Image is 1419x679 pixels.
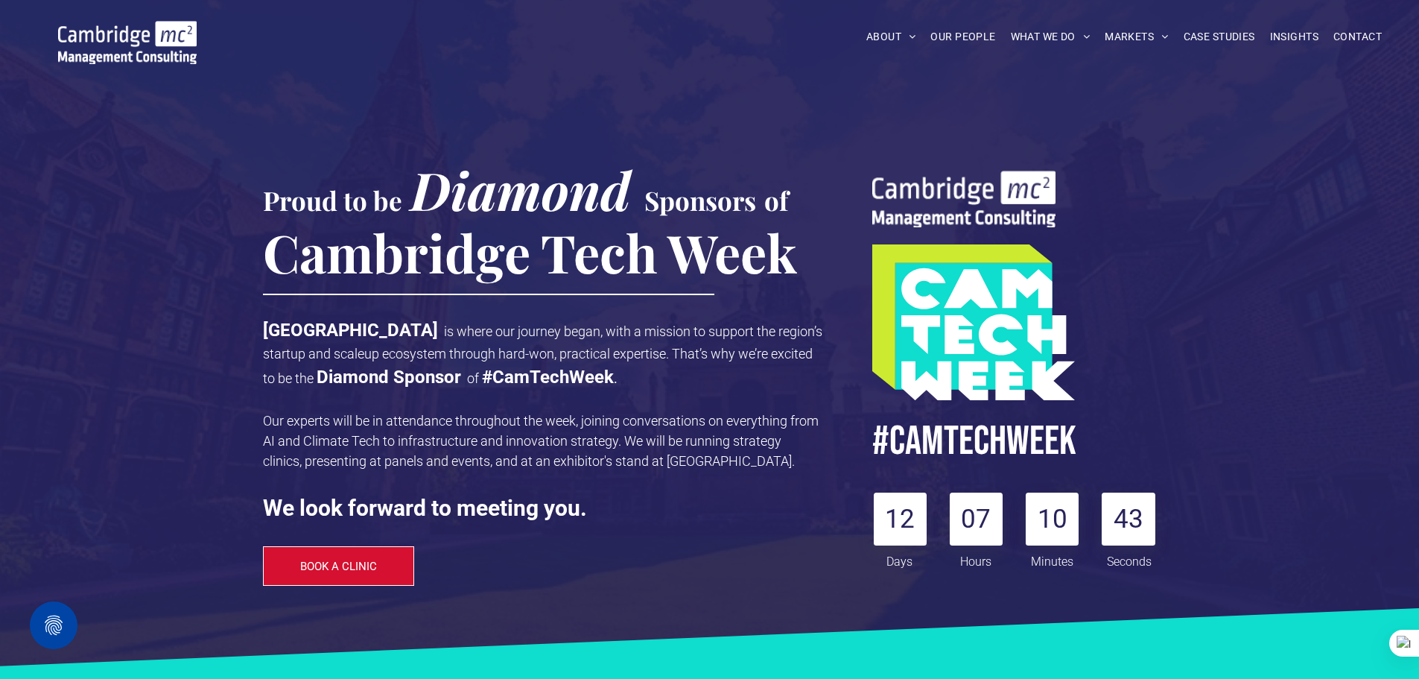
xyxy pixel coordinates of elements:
[1102,493,1155,546] div: 43
[263,217,797,287] span: Cambridge Tech Week
[467,370,479,386] span: of
[263,323,822,386] span: is where our journey began, with a mission to support the region’s startup and scaleup ecosystem ...
[482,367,614,388] strong: #CamTechWeek
[317,367,461,388] strong: Diamond Sponsor
[1026,546,1079,571] div: Minutes
[263,495,587,521] strong: We look forward to meeting you.
[872,244,1075,400] img: A turquoise and lime green geometric graphic with the words CAM TECH WEEK in bold white letters s...
[872,171,1055,227] img: sustainability
[950,493,1003,546] div: 07
[1026,493,1079,546] div: 10
[859,25,924,48] a: ABOUT
[300,560,377,573] span: BOOK A CLINIC
[923,25,1003,48] a: OUR PEOPLE
[58,23,197,39] a: Your Business Transformed | Cambridge Management Consulting
[58,21,197,64] img: Go to Homepage
[410,154,631,224] span: Diamond
[263,413,819,469] span: Our experts will be in attendance throughout the week, joining conversations on everything from A...
[1176,25,1263,48] a: CASE STUDIES
[263,320,438,341] strong: [GEOGRAPHIC_DATA]
[1103,546,1155,571] div: Seconds
[874,546,926,571] div: Days
[1003,25,1098,48] a: WHAT WE DO
[950,546,1002,571] div: Hours
[1326,25,1389,48] a: CONTACT
[263,546,415,586] a: BOOK A CLINIC
[263,183,402,218] span: Proud to be
[872,417,1076,467] span: #CamTECHWEEK
[874,493,927,546] div: 12
[1263,25,1326,48] a: INSIGHTS
[644,183,756,218] span: Sponsors
[1097,25,1175,48] a: MARKETS
[614,370,618,386] span: .
[764,183,788,218] span: of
